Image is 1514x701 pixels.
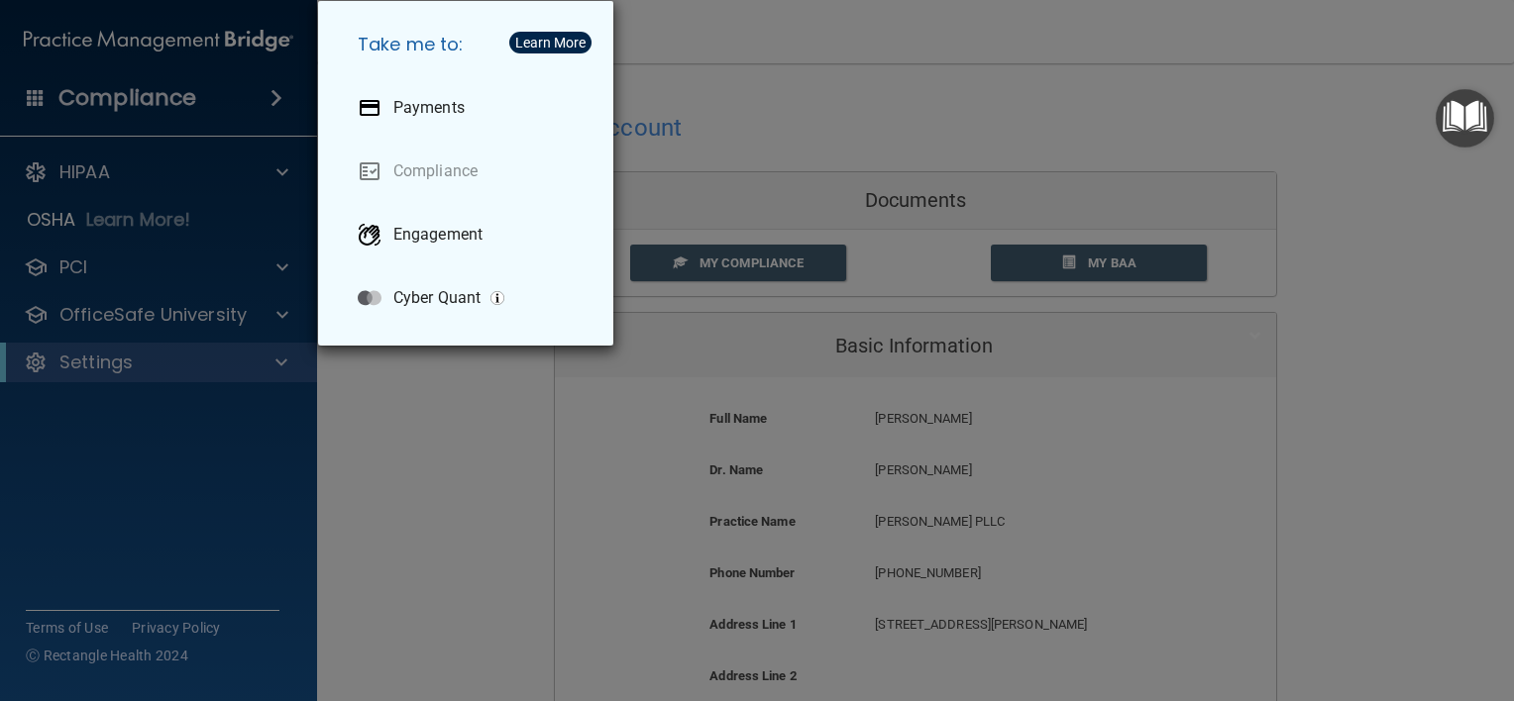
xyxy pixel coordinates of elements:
a: Engagement [342,207,597,262]
a: Cyber Quant [342,270,597,326]
p: Cyber Quant [393,288,481,308]
h5: Take me to: [342,17,597,72]
button: Learn More [509,32,592,53]
a: Compliance [342,144,597,199]
a: Payments [342,80,597,136]
p: Engagement [393,225,483,245]
button: Open Resource Center [1436,89,1494,148]
p: Payments [393,98,465,118]
div: Learn More [515,36,586,50]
